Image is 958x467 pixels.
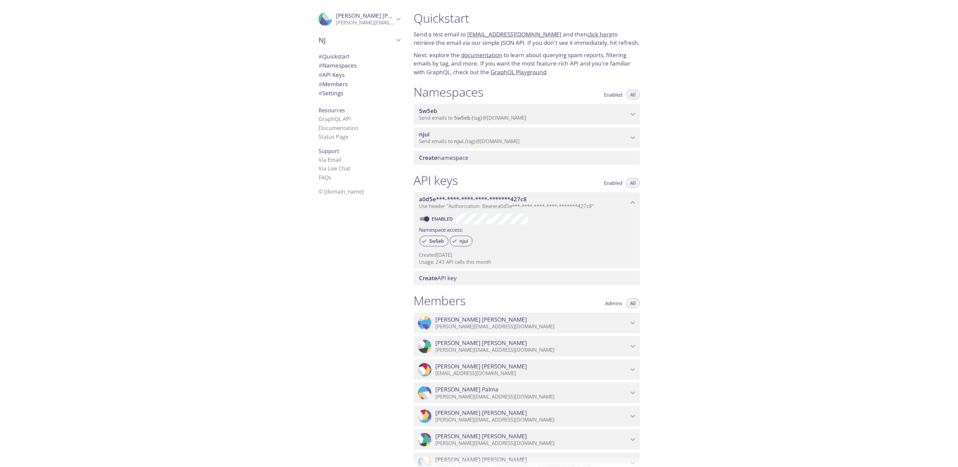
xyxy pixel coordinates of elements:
[319,62,357,69] span: Namespaces
[319,156,341,163] a: Via Email
[419,107,437,115] span: 5w5eb
[419,224,463,234] label: Namespace access:
[454,114,470,121] span: 5w5eb
[414,127,640,148] div: njui namespace
[414,151,640,165] div: Create namespace
[435,370,628,377] p: [EMAIL_ADDRESS][DOMAIN_NAME]
[414,359,640,380] div: Kaitlyn Conway
[414,104,640,125] div: 5w5eb namespace
[435,339,527,347] span: [PERSON_NAME] [PERSON_NAME]
[419,114,526,121] span: Send emails to . {tag} @[DOMAIN_NAME]
[419,251,634,258] p: Created [DATE]
[435,363,527,370] span: [PERSON_NAME] [PERSON_NAME]
[313,31,406,49] div: NJ
[313,61,406,70] div: Namespaces
[419,130,430,138] span: njui
[626,298,640,308] button: All
[313,8,406,30] div: Lisa Mirabile
[626,90,640,100] button: All
[419,258,634,265] p: Usage: 243 API calls this month
[414,429,640,450] div: Alex Noonan
[600,178,626,188] button: Enabled
[319,133,348,140] a: Status Page
[414,11,640,26] h1: Quickstart
[319,124,358,132] a: Documentation
[435,456,527,463] span: [PERSON_NAME] [PERSON_NAME]
[319,71,345,79] span: API Keys
[319,107,345,114] span: Resources
[313,80,406,89] div: Members
[414,406,640,427] div: Justin Gustafson
[467,30,561,38] a: [EMAIL_ADDRESS][DOMAIN_NAME]
[319,89,322,97] span: #
[414,271,640,285] div: Create API Key
[455,238,472,244] span: njui
[319,165,350,172] a: Via Live Chat
[313,70,406,80] div: API Keys
[425,238,448,244] span: 5w5eb
[414,51,640,77] p: Next: explore the to learn about querying spam reports, filtering emails by tag, and more. If you...
[414,173,458,188] h1: API keys
[414,293,466,308] h1: Members
[414,382,640,403] div: Julio Palma
[319,147,339,155] span: Support
[319,71,322,79] span: #
[435,393,628,400] p: [PERSON_NAME][EMAIL_ADDRESS][DOMAIN_NAME]
[336,12,428,19] span: [PERSON_NAME] [PERSON_NAME]
[419,274,457,282] span: API key
[319,80,348,88] span: Members
[435,409,527,417] span: [PERSON_NAME] [PERSON_NAME]
[435,347,628,353] p: [PERSON_NAME][EMAIL_ADDRESS][DOMAIN_NAME]
[414,30,640,47] p: Send a test email to and then to retrieve the email via our simple JSON API. If you don't see it ...
[319,89,343,97] span: Settings
[414,313,640,333] div: Jeff Landfried
[600,90,626,100] button: Enabled
[319,174,331,181] a: FAQ
[435,433,527,440] span: [PERSON_NAME] [PERSON_NAME]
[319,115,351,123] a: GraphQL API
[313,52,406,61] div: Quickstart
[319,188,364,195] span: © [DOMAIN_NAME]
[414,336,640,357] div: Melissa Rossi
[420,236,448,246] div: 5w5eb
[431,216,455,222] a: Enabled
[626,178,640,188] button: All
[336,19,394,26] p: [PERSON_NAME][EMAIL_ADDRESS][DOMAIN_NAME]
[419,154,468,161] span: namespace
[587,30,612,38] a: click here
[319,80,322,88] span: #
[491,68,546,76] a: GraphQL Playground
[435,440,628,447] p: [PERSON_NAME][EMAIL_ADDRESS][DOMAIN_NAME]
[313,89,406,98] div: Team Settings
[601,298,626,308] button: Admins
[435,316,527,323] span: [PERSON_NAME] [PERSON_NAME]
[319,35,394,45] span: NJ
[319,52,350,60] span: Quickstart
[435,417,628,423] p: [PERSON_NAME][EMAIL_ADDRESS][DOMAIN_NAME]
[319,52,322,60] span: #
[419,274,437,282] span: Create
[450,236,472,246] div: njui
[435,323,628,330] p: [PERSON_NAME][EMAIL_ADDRESS][DOMAIN_NAME]
[419,154,437,161] span: Create
[319,62,322,69] span: #
[435,386,499,393] span: [PERSON_NAME] Palma
[461,51,502,59] a: documentation
[414,85,484,100] h1: Namespaces
[329,174,331,181] span: s
[419,138,520,144] span: Send emails to . {tag} @[DOMAIN_NAME]
[454,138,463,144] span: njui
